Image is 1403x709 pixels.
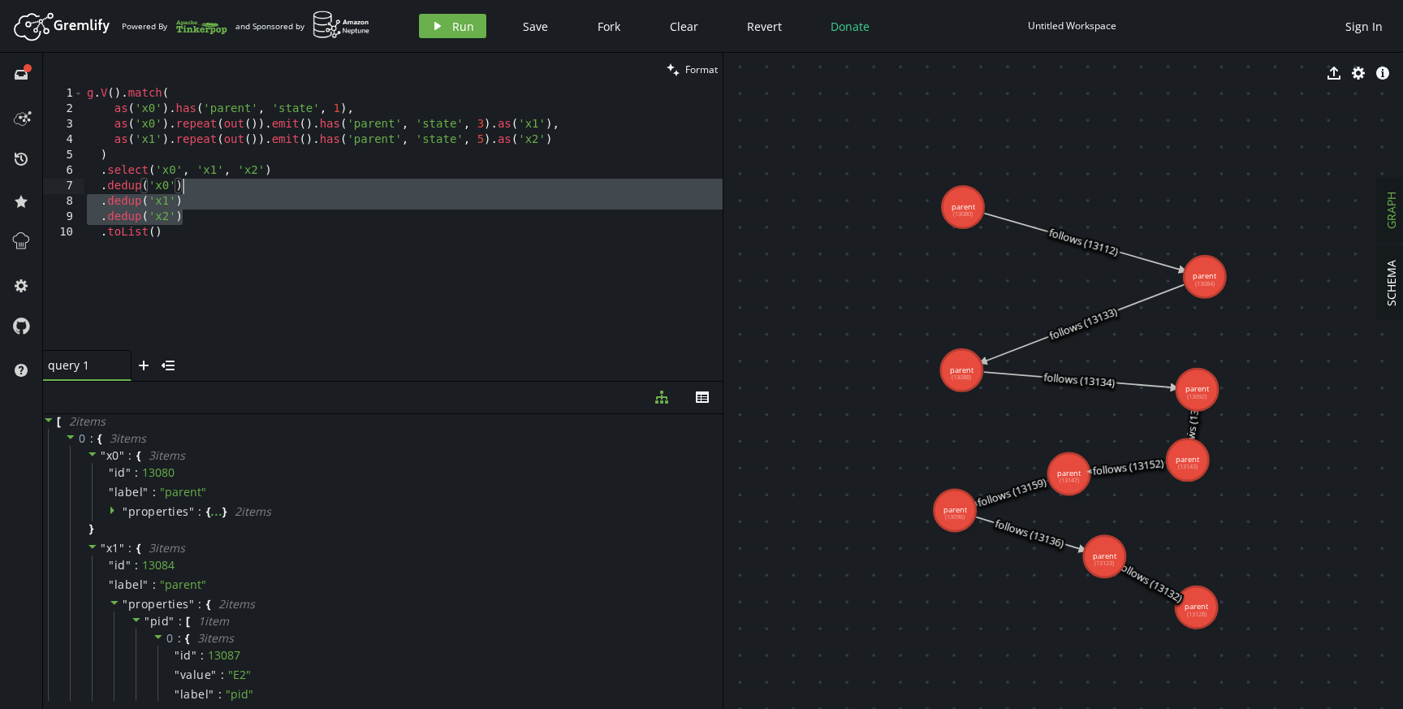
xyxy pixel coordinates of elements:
[179,614,183,629] span: :
[831,19,870,34] span: Donate
[145,613,150,629] span: "
[523,19,548,34] span: Save
[128,504,189,519] span: properties
[109,484,114,499] span: "
[1193,270,1217,281] tspan: parent
[1176,454,1200,465] tspan: parent
[149,447,185,463] span: 3 item s
[48,357,113,373] span: query 1
[189,504,195,519] span: "
[235,11,370,41] div: and Sponsored by
[818,14,882,38] button: Donate
[452,19,474,34] span: Run
[149,540,185,556] span: 3 item s
[952,201,976,212] tspan: parent
[218,687,222,702] span: :
[222,504,227,519] span: }
[950,365,974,375] tspan: parent
[313,11,370,39] img: AWS Neptune
[735,14,794,38] button: Revert
[1345,19,1383,34] span: Sign In
[180,648,192,663] span: id
[136,448,140,463] span: {
[198,613,229,629] span: 1 item
[87,521,93,536] span: }
[43,148,84,163] div: 5
[101,540,106,556] span: "
[109,577,114,592] span: "
[114,485,144,499] span: label
[43,132,84,148] div: 4
[123,504,128,519] span: "
[511,14,560,38] button: Save
[186,614,190,629] span: [
[106,447,119,463] span: x0
[135,558,138,573] span: :
[662,53,723,86] button: Format
[43,225,84,240] div: 10
[114,465,126,480] span: id
[110,430,146,446] span: 3 item s
[153,577,156,592] span: :
[79,430,86,446] span: 0
[189,596,195,612] span: "
[1060,476,1079,484] tspan: (13147)
[175,647,180,663] span: "
[114,577,144,592] span: label
[1195,279,1215,287] tspan: (13084)
[43,117,84,132] div: 3
[114,558,126,573] span: id
[1187,610,1207,618] tspan: (13128)
[598,19,620,34] span: Fork
[175,686,180,702] span: "
[943,504,968,515] tspan: parent
[90,431,94,446] span: :
[198,597,202,612] span: :
[1185,383,1210,394] tspan: parent
[150,613,170,629] span: pid
[43,86,84,102] div: 1
[178,631,182,646] span: :
[953,210,973,218] tspan: (13080)
[1028,19,1116,32] div: Untitled Workspace
[153,485,156,499] span: :
[169,613,175,629] span: "
[206,504,210,519] span: {
[43,210,84,225] div: 9
[952,373,971,381] tspan: (13088)
[658,14,710,38] button: Clear
[180,687,209,702] span: label
[143,484,149,499] span: "
[123,596,128,612] span: "
[1187,392,1207,400] tspan: (13092)
[126,557,132,573] span: "
[235,504,271,519] span: 2 item s
[43,194,84,210] div: 8
[122,12,227,41] div: Powered By
[136,541,140,556] span: {
[1094,559,1114,567] tspan: (13123)
[1057,468,1081,478] tspan: parent
[221,668,224,682] span: :
[585,14,633,38] button: Fork
[209,686,214,702] span: "
[166,630,174,646] span: 0
[126,465,132,480] span: "
[97,431,101,446] span: {
[128,448,132,463] span: :
[128,541,132,556] span: :
[198,504,202,519] span: :
[175,667,180,682] span: "
[106,540,119,556] span: x1
[128,596,189,612] span: properties
[206,597,210,612] span: {
[192,647,197,663] span: "
[119,540,125,556] span: "
[1384,260,1399,306] span: SCHEMA
[101,447,106,463] span: "
[160,577,206,592] span: " parent "
[43,163,84,179] div: 6
[119,447,125,463] span: "
[143,577,149,592] span: "
[747,19,782,34] span: Revert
